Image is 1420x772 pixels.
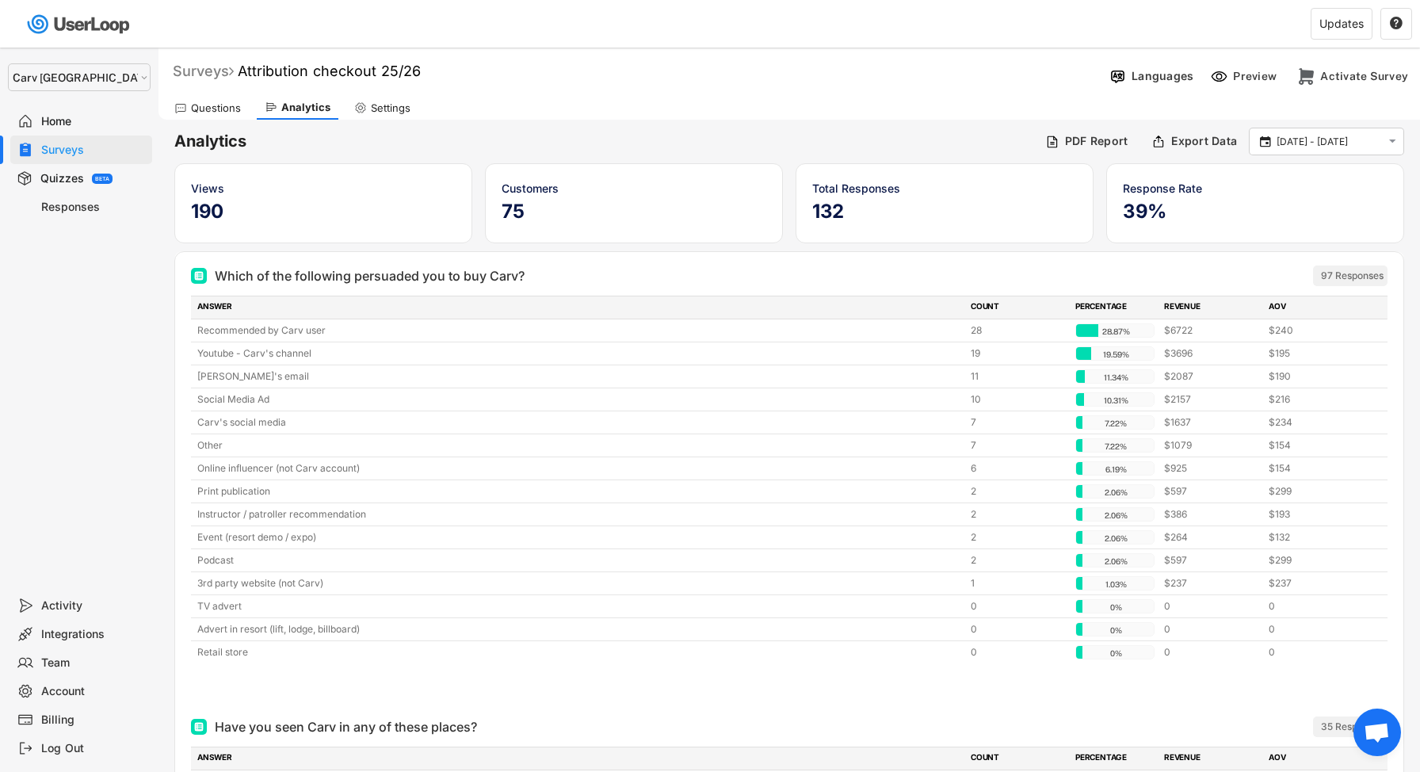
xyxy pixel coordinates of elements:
[1269,530,1364,545] div: $132
[1164,599,1259,613] div: 0
[1164,576,1259,590] div: $237
[41,741,146,756] div: Log Out
[1320,69,1408,83] div: Activate Survey
[194,722,204,732] img: Multi Select
[1079,324,1152,338] div: 28.87%
[41,713,146,728] div: Billing
[1269,415,1364,430] div: $234
[1164,751,1259,766] div: REVENUE
[197,751,961,766] div: ANSWER
[41,114,146,129] div: Home
[41,143,146,158] div: Surveys
[1164,645,1259,659] div: 0
[197,599,961,613] div: TV advert
[971,530,1066,545] div: 2
[1065,134,1128,148] div: PDF Report
[41,200,146,215] div: Responses
[1321,720,1384,733] div: 35 Responses
[197,438,961,453] div: Other
[1079,623,1152,637] div: 0%
[971,438,1066,453] div: 7
[1269,553,1364,568] div: $299
[197,300,961,315] div: ANSWER
[197,484,961,499] div: Print publication
[194,271,204,281] img: Multi Select
[1079,416,1152,430] div: 7.22%
[1164,507,1259,522] div: $386
[1389,135,1396,148] text: 
[1164,622,1259,636] div: 0
[215,717,477,736] div: Have you seen Carv in any of these places?
[197,622,961,636] div: Advert in resort (lift, lodge, billboard)
[173,62,234,80] div: Surveys
[1269,751,1364,766] div: AOV
[502,200,766,224] h5: 75
[502,180,766,197] div: Customers
[1269,576,1364,590] div: $237
[197,461,961,476] div: Online influencer (not Carv account)
[1079,508,1152,522] div: 2.06%
[1353,709,1401,756] div: Open chat
[1269,323,1364,338] div: $240
[1079,347,1152,361] div: 19.59%
[1260,134,1271,148] text: 
[1269,622,1364,636] div: 0
[1079,462,1152,476] div: 6.19%
[1269,438,1364,453] div: $154
[1385,135,1399,148] button: 
[1109,68,1126,85] img: Language%20Icon.svg
[41,684,146,699] div: Account
[174,131,1033,152] h6: Analytics
[971,369,1066,384] div: 11
[197,507,961,522] div: Instructor / patroller recommendation
[197,415,961,430] div: Carv's social media
[191,101,241,115] div: Questions
[1171,134,1237,148] div: Export Data
[281,101,330,114] div: Analytics
[1079,577,1152,591] div: 1.03%
[1164,415,1259,430] div: $1637
[41,627,146,642] div: Integrations
[971,645,1066,659] div: 0
[971,576,1066,590] div: 1
[1164,392,1259,407] div: $2157
[971,751,1066,766] div: COUNT
[191,180,456,197] div: Views
[1269,599,1364,613] div: 0
[1269,484,1364,499] div: $299
[197,645,961,659] div: Retail store
[197,553,961,568] div: Podcast
[24,8,136,40] img: userloop-logo-01.svg
[1269,461,1364,476] div: $154
[1164,300,1259,315] div: REVENUE
[1164,438,1259,453] div: $1079
[1269,507,1364,522] div: $193
[971,622,1066,636] div: 0
[971,346,1066,361] div: 19
[1164,530,1259,545] div: $264
[40,171,84,186] div: Quizzes
[1269,645,1364,659] div: 0
[1075,300,1155,315] div: PERCENTAGE
[1277,134,1381,150] input: Select Date Range
[371,101,410,115] div: Settings
[971,392,1066,407] div: 10
[1269,300,1364,315] div: AOV
[1079,600,1152,614] div: 0%
[215,266,525,285] div: Which of the following persuaded you to buy Carv?
[1123,200,1388,224] h5: 39%
[812,180,1077,197] div: Total Responses
[1269,369,1364,384] div: $190
[1164,484,1259,499] div: $597
[971,484,1066,499] div: 2
[971,300,1066,315] div: COUNT
[1079,370,1152,384] div: 11.34%
[1079,554,1152,568] div: 2.06%
[812,200,1077,224] h5: 132
[1075,751,1155,766] div: PERCENTAGE
[1321,269,1384,282] div: 97 Responses
[1079,393,1152,407] div: 10.31%
[197,530,961,545] div: Event (resort demo / expo)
